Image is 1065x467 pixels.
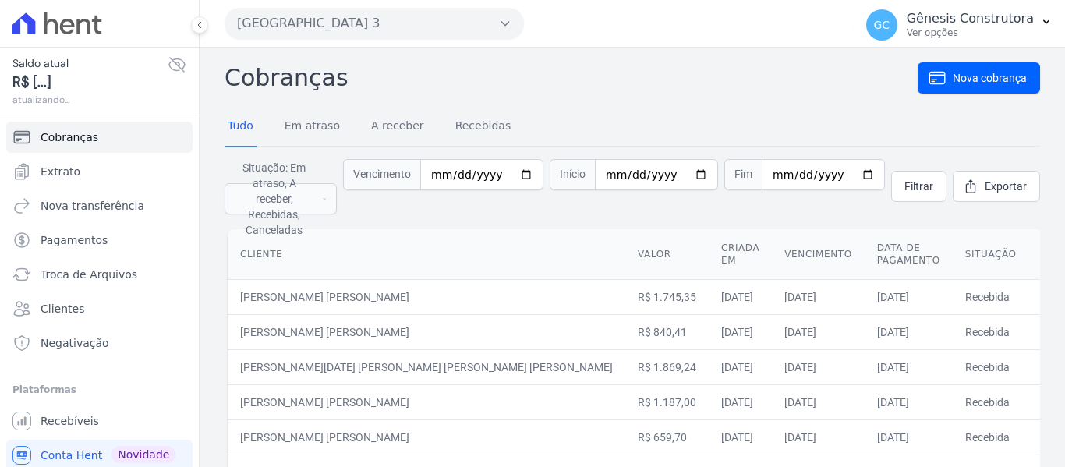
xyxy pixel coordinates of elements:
[6,259,193,290] a: Troca de Arquivos
[772,279,864,314] td: [DATE]
[772,419,864,455] td: [DATE]
[709,229,772,280] th: Criada em
[41,267,137,282] span: Troca de Arquivos
[6,405,193,437] a: Recebíveis
[343,159,420,190] span: Vencimento
[772,349,864,384] td: [DATE]
[953,171,1040,202] a: Exportar
[865,279,953,314] td: [DATE]
[625,279,709,314] td: R$ 1.745,35
[772,314,864,349] td: [DATE]
[985,179,1027,194] span: Exportar
[953,229,1029,280] th: Situação
[6,327,193,359] a: Negativação
[709,314,772,349] td: [DATE]
[772,384,864,419] td: [DATE]
[873,19,890,30] span: GC
[228,384,625,419] td: [PERSON_NAME] [PERSON_NAME]
[709,279,772,314] td: [DATE]
[907,27,1034,39] p: Ver opções
[625,384,709,419] td: R$ 1.187,00
[625,229,709,280] th: Valor
[953,419,1029,455] td: Recebida
[865,384,953,419] td: [DATE]
[6,293,193,324] a: Clientes
[6,190,193,221] a: Nova transferência
[228,419,625,455] td: [PERSON_NAME] [PERSON_NAME]
[854,3,1065,47] button: GC Gênesis Construtora Ver opções
[865,229,953,280] th: Data de pagamento
[953,70,1027,86] span: Nova cobrança
[709,419,772,455] td: [DATE]
[550,159,595,190] span: Início
[625,314,709,349] td: R$ 840,41
[625,349,709,384] td: R$ 1.869,24
[225,8,524,39] button: [GEOGRAPHIC_DATA] 3
[6,122,193,153] a: Cobranças
[41,413,99,429] span: Recebíveis
[228,314,625,349] td: [PERSON_NAME] [PERSON_NAME]
[228,279,625,314] td: [PERSON_NAME] [PERSON_NAME]
[12,380,186,399] div: Plataformas
[625,419,709,455] td: R$ 659,70
[225,183,337,214] button: Situação: Em atraso, A receber, Recebidas, Canceladas
[6,225,193,256] a: Pagamentos
[41,129,98,145] span: Cobranças
[724,159,762,190] span: Fim
[225,107,257,147] a: Tudo
[452,107,515,147] a: Recebidas
[41,198,144,214] span: Nova transferência
[953,349,1029,384] td: Recebida
[953,384,1029,419] td: Recebida
[709,349,772,384] td: [DATE]
[41,301,84,317] span: Clientes
[865,419,953,455] td: [DATE]
[891,171,946,202] a: Filtrar
[907,11,1034,27] p: Gênesis Construtora
[953,314,1029,349] td: Recebida
[709,384,772,419] td: [DATE]
[41,164,80,179] span: Extrato
[111,446,175,463] span: Novidade
[12,55,168,72] span: Saldo atual
[235,160,313,238] span: Situação: Em atraso, A receber, Recebidas, Canceladas
[368,107,427,147] a: A receber
[225,60,918,95] h2: Cobranças
[904,179,933,194] span: Filtrar
[772,229,864,280] th: Vencimento
[281,107,343,147] a: Em atraso
[41,448,102,463] span: Conta Hent
[41,335,109,351] span: Negativação
[953,279,1029,314] td: Recebida
[41,232,108,248] span: Pagamentos
[865,349,953,384] td: [DATE]
[865,314,953,349] td: [DATE]
[228,229,625,280] th: Cliente
[918,62,1040,94] a: Nova cobrança
[12,72,168,93] span: R$ [...]
[228,349,625,384] td: [PERSON_NAME][DATE] [PERSON_NAME] [PERSON_NAME] [PERSON_NAME]
[12,93,168,107] span: atualizando...
[6,156,193,187] a: Extrato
